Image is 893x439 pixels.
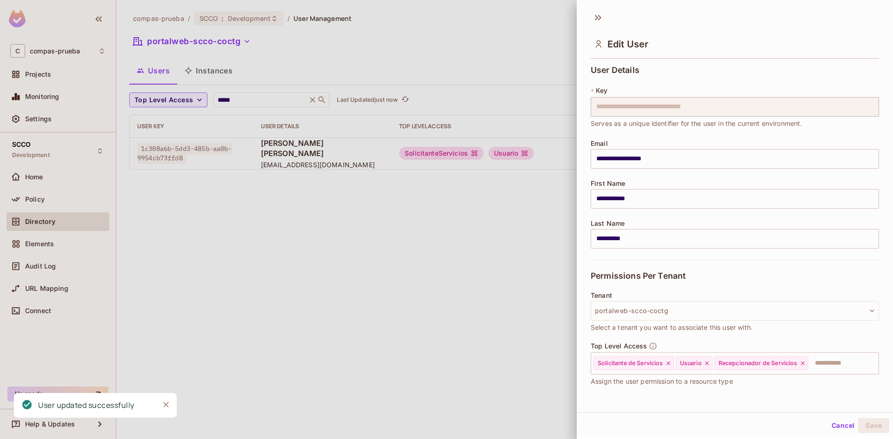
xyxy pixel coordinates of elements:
[591,376,733,387] span: Assign the user permission to a resource type
[591,220,625,227] span: Last Name
[858,418,889,433] button: Save
[593,356,674,370] div: Solicitante de Servicios
[591,301,879,321] button: portalweb-scco-coctg
[591,140,608,147] span: Email
[676,356,713,370] div: Usuario
[38,400,134,411] div: User updated successfully
[591,271,686,281] span: Permissions Per Tenant
[719,360,798,367] span: Recepcionador de Servicios
[680,360,702,367] span: Usuario
[591,322,753,333] span: Select a tenant you want to associate this user with.
[591,66,640,75] span: User Details
[828,418,858,433] button: Cancel
[591,180,626,187] span: First Name
[596,87,607,94] span: Key
[607,39,648,50] span: Edit User
[598,360,663,367] span: Solicitante de Servicios
[591,118,802,129] span: Serves as a unique identifier for the user in the current environment.
[874,362,876,364] button: Open
[159,398,173,412] button: Close
[591,342,647,350] span: Top Level Access
[714,356,808,370] div: Recepcionador de Servicios
[591,292,612,299] span: Tenant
